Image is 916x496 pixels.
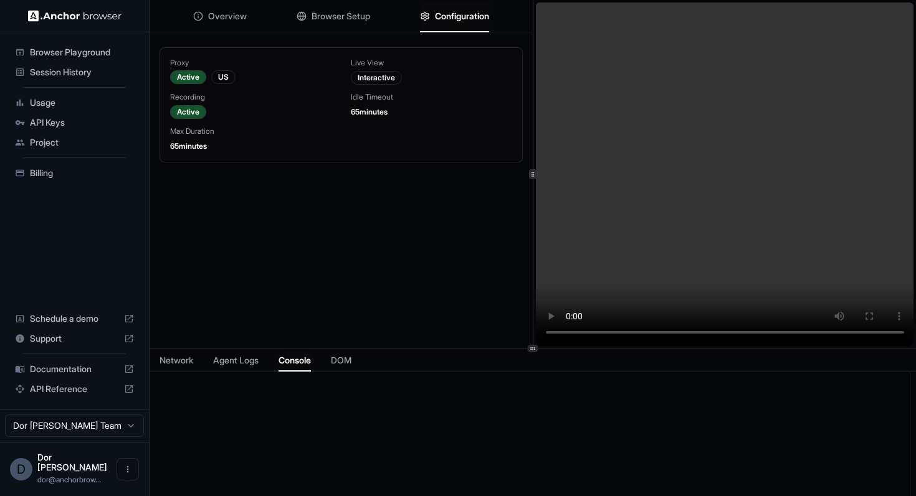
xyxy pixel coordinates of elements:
span: API Keys [30,116,134,129]
div: Usage [10,93,139,113]
span: Dor Dankner [37,452,107,472]
span: API Reference [30,383,119,395]
img: Anchor Logo [28,10,122,22]
span: Documentation [30,363,119,375]
div: Session History [10,62,139,82]
div: D [10,458,32,480]
span: Session History [30,66,134,78]
span: Project [30,136,134,149]
button: Open menu [117,458,139,480]
span: Billing [30,167,134,179]
div: API Reference [10,379,139,399]
div: Project [10,133,139,152]
div: Support [10,329,139,349]
div: Billing [10,163,139,183]
div: Schedule a demo [10,309,139,329]
div: Browser Playground [10,42,139,62]
span: Schedule a demo [30,312,119,325]
span: Browser Playground [30,46,134,58]
span: Support [30,332,119,345]
div: Documentation [10,359,139,379]
span: dor@anchorbrowser.io [37,475,101,484]
div: API Keys [10,113,139,133]
span: Usage [30,96,134,109]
